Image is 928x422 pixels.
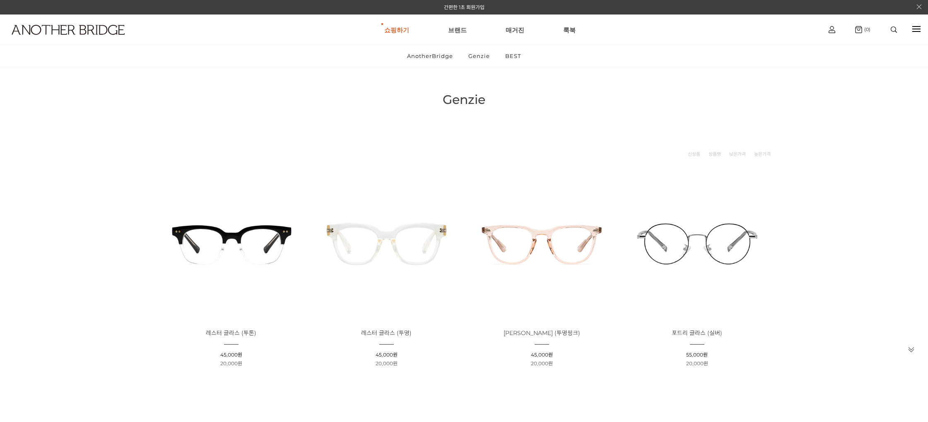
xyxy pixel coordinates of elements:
span: [PERSON_NAME] (투명핑크) [504,329,580,337]
a: AnotherBridge [400,45,460,67]
a: 레스터 글라스 (투명) [361,330,412,336]
span: 45,000원 [376,352,398,358]
a: 매거진 [506,15,524,45]
span: 20,000원 [220,360,242,367]
img: cart [855,26,862,33]
img: 레스터 글라스 투톤 - 세련된 투톤 안경 제품 이미지 [157,169,306,318]
a: 상품명 [709,150,721,158]
span: 20,000원 [686,360,708,367]
span: 레스터 글라스 (투톤) [206,329,256,337]
a: 쇼핑하기 [384,15,409,45]
span: 20,000원 [531,360,553,367]
span: 45,000원 [220,352,242,358]
a: 레스터 글라스 (투톤) [206,330,256,336]
img: 포트리 글라스 - 실버 안경 이미지 [622,169,772,318]
a: 포트리 글라스 (실버) [672,330,722,336]
span: 55,000원 [686,352,708,358]
a: 브랜드 [448,15,467,45]
img: search [891,27,897,33]
span: (0) [862,27,870,32]
a: 높은가격 [754,150,771,158]
span: 45,000원 [531,352,553,358]
a: [PERSON_NAME] (투명핑크) [504,330,580,336]
a: logo [4,25,143,55]
a: BEST [498,45,528,67]
a: 낮은가격 [729,150,746,158]
a: 간편한 1초 회원가입 [444,4,484,10]
span: Genzie [443,92,485,107]
img: cart [829,26,835,33]
a: 신상품 [688,150,700,158]
a: (0) [855,26,870,33]
a: Genzie [461,45,497,67]
a: 룩북 [563,15,576,45]
span: 레스터 글라스 (투명) [361,329,412,337]
span: 포트리 글라스 (실버) [672,329,722,337]
img: 레스터 글라스 - 투명 안경 제품 이미지 [312,169,461,318]
img: logo [12,25,125,35]
img: 애크런 글라스 - 투명핑크 안경 제품 이미지 [467,169,617,318]
span: 20,000원 [376,360,398,367]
